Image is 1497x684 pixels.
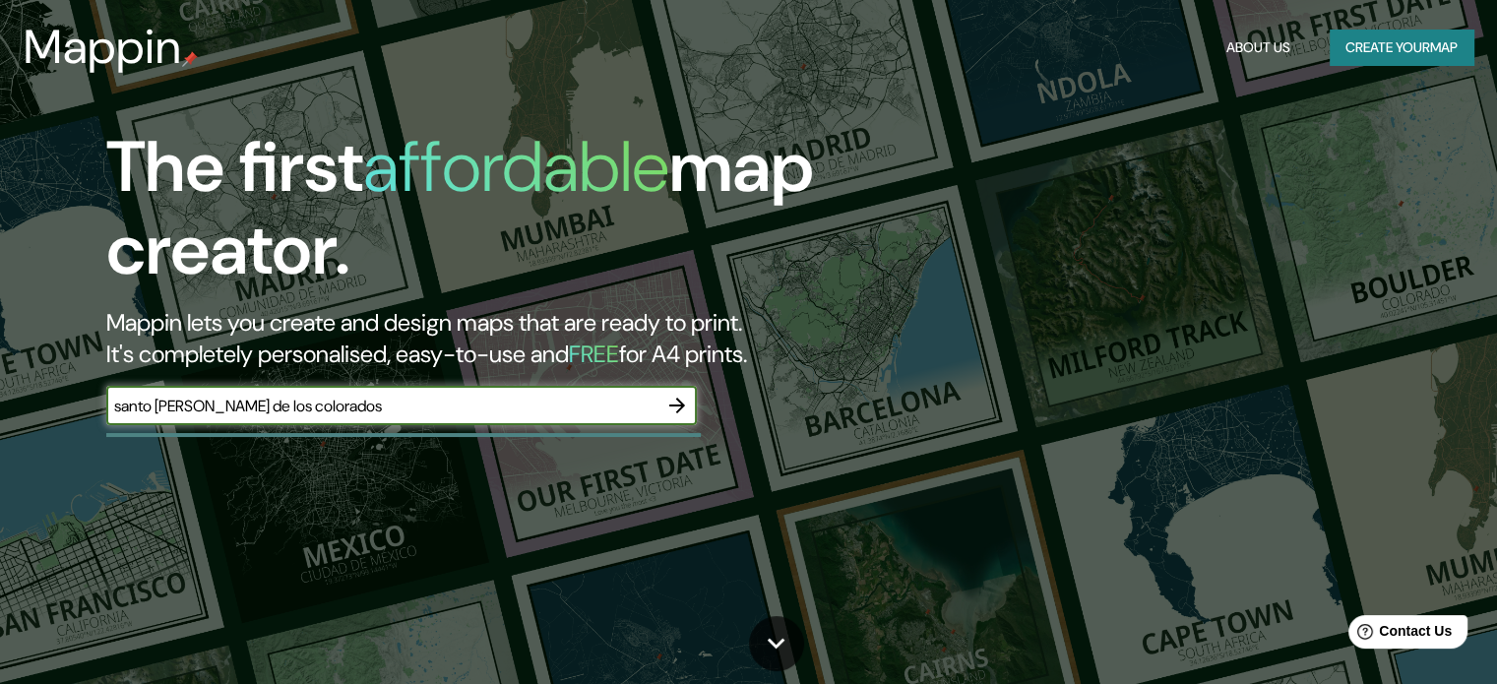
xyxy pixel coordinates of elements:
iframe: Help widget launcher [1322,607,1475,662]
input: Choose your favourite place [106,395,657,417]
button: Create yourmap [1330,30,1473,66]
h3: Mappin [24,20,182,75]
img: mappin-pin [182,51,198,67]
h1: The first map creator. [106,126,855,307]
button: About Us [1218,30,1298,66]
h2: Mappin lets you create and design maps that are ready to print. It's completely personalised, eas... [106,307,855,370]
h1: affordable [363,121,669,213]
h5: FREE [569,339,619,369]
